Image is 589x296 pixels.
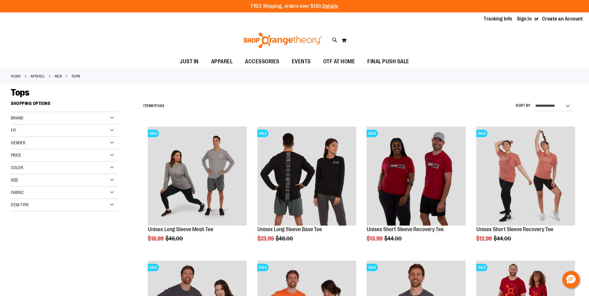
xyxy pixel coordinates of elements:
[205,55,239,69] a: APPAREL
[239,55,286,69] a: ACCESSORIES
[148,226,213,232] a: Unisex Long Sleeve Mesh Tee
[254,123,359,258] div: product
[174,55,205,69] a: JUST IN
[11,140,25,145] span: Gender
[367,235,383,242] span: $13.99
[251,3,338,10] p: FREE Shipping, orders over $150.
[367,226,444,232] a: Unisex Short Sleeve Recovery Tee
[484,16,512,22] a: Tracking Info
[160,104,164,108] span: 43
[317,55,361,69] a: OTF AT HOME
[286,55,317,69] a: EVENTS
[148,127,247,226] a: Unisex Long Sleeve Mesh Tee primary imageSALE
[323,55,355,69] span: OTF AT HOME
[476,226,553,232] a: Unisex Short Sleeve Recovery Tee
[476,264,487,271] span: SALE
[211,55,233,69] span: APPAREL
[11,165,23,170] span: Color
[242,33,323,48] img: Shop Orangetheory
[180,55,199,69] span: JUST IN
[11,115,23,120] span: Brand
[148,235,165,242] span: $18.99
[292,55,311,69] span: EVENTS
[143,101,164,111] h2: Items to
[165,235,184,242] span: $46.00
[364,123,469,258] div: product
[11,128,16,133] span: Fit
[154,104,156,108] span: 1
[55,74,62,79] a: MEN
[257,130,269,137] span: SALE
[257,226,322,232] a: Unisex Long Sleeve Base Tee
[473,123,578,258] div: product
[476,235,493,242] span: $12.99
[11,190,24,195] span: Fabric
[11,98,118,112] strong: Shopping Options
[542,16,583,22] a: Create an Account
[516,103,531,108] label: Sort By
[476,127,575,226] a: Product image for Unisex Short Sleeve Recovery TeeSALE
[257,235,275,242] span: $23.99
[30,74,45,79] a: APPAREL
[367,130,378,137] span: SALE
[367,264,378,271] span: SALE
[562,271,580,288] button: Hello, have a question? Let’s chat.
[11,177,18,182] span: Size
[517,16,532,22] a: Sign In
[367,55,409,69] span: FINAL PUSH SALE
[11,202,29,207] span: Item Type
[367,127,465,226] a: Product image for Unisex SS Recovery TeeSALE
[71,74,80,79] strong: Tops
[148,264,159,271] span: SALE
[476,130,487,137] span: SALE
[257,264,269,271] span: SALE
[257,127,356,226] a: Product image for Unisex Long Sleeve Base TeeSALE
[384,235,403,242] span: $44.00
[361,55,415,69] a: FINAL PUSH SALE
[11,153,21,158] span: Price
[323,3,338,9] a: Details
[494,235,512,242] span: $44.00
[148,127,247,225] img: Unisex Long Sleeve Mesh Tee primary image
[257,127,356,225] img: Product image for Unisex Long Sleeve Base Tee
[11,74,21,79] a: Home
[11,87,29,98] span: Tops
[148,130,159,137] span: SALE
[476,127,575,225] img: Product image for Unisex Short Sleeve Recovery Tee
[367,127,465,225] img: Product image for Unisex SS Recovery Tee
[145,123,250,258] div: product
[276,235,294,242] span: $48.00
[245,55,279,69] span: ACCESSORIES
